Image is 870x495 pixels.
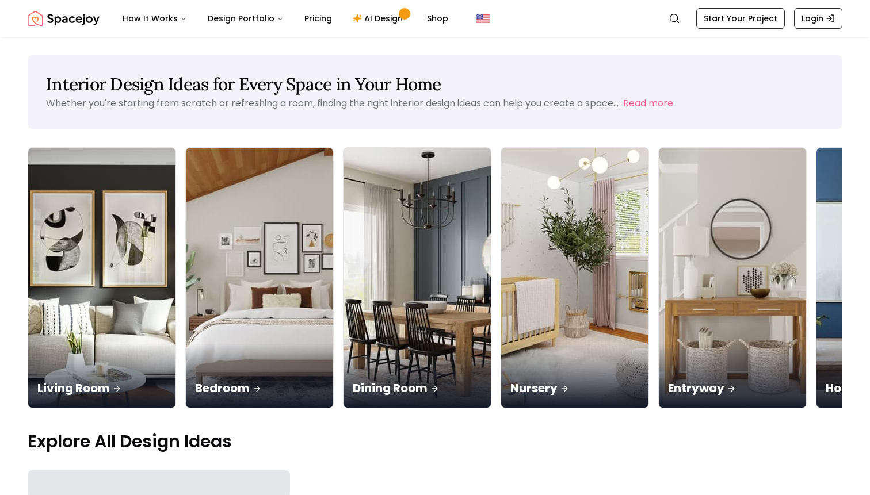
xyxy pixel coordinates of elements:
p: Living Room [37,380,166,396]
a: Login [794,8,842,29]
a: NurseryNursery [501,147,649,408]
button: Design Portfolio [199,7,293,30]
img: Nursery [501,148,648,408]
p: Nursery [510,380,639,396]
img: Dining Room [344,148,491,408]
nav: Main [113,7,457,30]
a: Living RoomLiving Room [28,147,176,408]
img: Entryway [659,148,806,408]
img: Spacejoy Logo [28,7,100,30]
button: How It Works [113,7,196,30]
a: Dining RoomDining Room [343,147,491,408]
img: United States [476,11,490,25]
img: Living Room [28,148,175,408]
p: Explore All Design Ideas [28,431,842,452]
a: Start Your Project [696,8,785,29]
a: Pricing [295,7,341,30]
p: Bedroom [195,380,324,396]
a: BedroomBedroom [185,147,334,408]
a: EntrywayEntryway [658,147,807,408]
a: AI Design [344,7,415,30]
p: Dining Room [353,380,482,396]
h1: Interior Design Ideas for Every Space in Your Home [46,74,824,94]
p: Whether you're starting from scratch or refreshing a room, finding the right interior design idea... [46,97,619,110]
img: Bedroom [186,148,333,408]
button: Read more [623,97,673,110]
a: Shop [418,7,457,30]
a: Spacejoy [28,7,100,30]
p: Entryway [668,380,797,396]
